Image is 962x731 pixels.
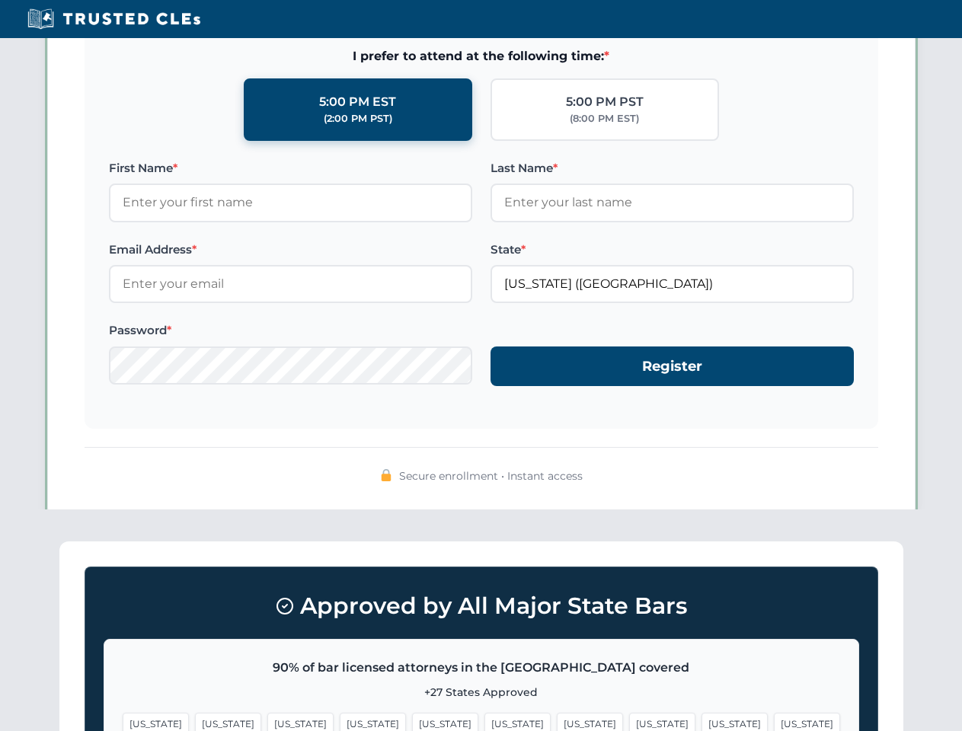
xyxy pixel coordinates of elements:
[491,241,854,259] label: State
[380,469,392,481] img: 🔒
[109,159,472,177] label: First Name
[123,684,840,701] p: +27 States Approved
[491,265,854,303] input: California (CA)
[109,241,472,259] label: Email Address
[491,159,854,177] label: Last Name
[109,265,472,303] input: Enter your email
[23,8,205,30] img: Trusted CLEs
[566,92,644,112] div: 5:00 PM PST
[123,658,840,678] p: 90% of bar licensed attorneys in the [GEOGRAPHIC_DATA] covered
[109,184,472,222] input: Enter your first name
[491,346,854,387] button: Register
[399,468,583,484] span: Secure enrollment • Instant access
[109,321,472,340] label: Password
[570,111,639,126] div: (8:00 PM EST)
[319,92,396,112] div: 5:00 PM EST
[491,184,854,222] input: Enter your last name
[104,586,859,627] h3: Approved by All Major State Bars
[109,46,854,66] span: I prefer to attend at the following time:
[324,111,392,126] div: (2:00 PM PST)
